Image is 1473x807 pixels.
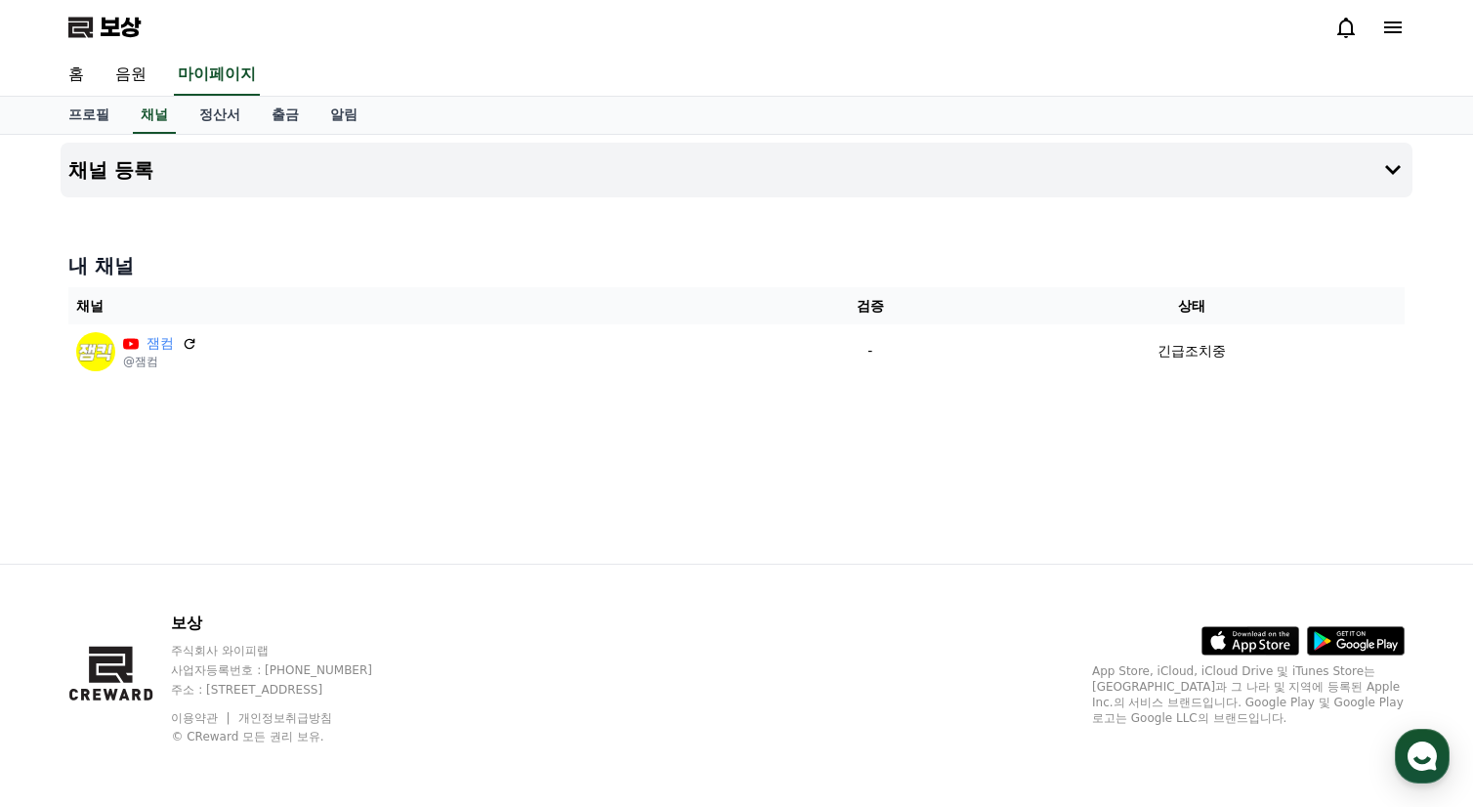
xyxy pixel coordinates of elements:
font: 주식회사 와이피랩 [171,644,269,658]
font: - [867,343,872,359]
font: @잼컴 [123,355,158,368]
font: 채널 [76,298,104,314]
span: 대화 [179,650,202,665]
font: 프로필 [68,106,109,122]
button: 채널 등록 [61,143,1412,197]
a: 정산서 [184,97,256,134]
font: 긴급조치중 [1157,343,1226,359]
font: 홈 [68,64,84,83]
font: 주소 : [STREET_ADDRESS] [171,683,322,697]
a: 홈 [53,55,100,96]
font: 출금 [272,106,299,122]
font: 정산서 [199,106,240,122]
font: 보상 [100,14,141,41]
font: 보상 [171,614,202,632]
font: 사업자등록번호 : [PHONE_NUMBER] [171,663,372,677]
a: 알림 [315,97,373,134]
font: 검증 [857,298,884,314]
span: 설정 [302,649,325,664]
a: 잼컴 [147,333,174,354]
a: 프로필 [53,97,125,134]
a: 마이페이지 [174,55,260,96]
a: 설정 [252,619,375,668]
font: 채널 등록 [68,158,153,182]
font: 마이페이지 [178,64,256,83]
a: 출금 [256,97,315,134]
a: 음원 [100,55,162,96]
a: 홈 [6,619,129,668]
font: 상태 [1178,298,1205,314]
font: 이용약관 [171,711,218,725]
font: 채널 [141,106,168,122]
font: 내 채널 [68,254,134,277]
font: 알림 [330,106,358,122]
font: © CReward 모든 권리 보유. [171,730,323,743]
span: 홈 [62,649,73,664]
font: 잼컴 [147,335,174,351]
font: 음원 [115,64,147,83]
img: 잼컴 [76,332,115,371]
a: 대화 [129,619,252,668]
a: 개인정보취급방침 [238,711,332,725]
font: App Store, iCloud, iCloud Drive 및 iTunes Store는 [GEOGRAPHIC_DATA]과 그 나라 및 지역에 등록된 Apple Inc.의 서비스... [1092,664,1404,725]
a: 채널 [133,97,176,134]
a: 보상 [68,12,141,43]
a: 이용약관 [171,711,232,725]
